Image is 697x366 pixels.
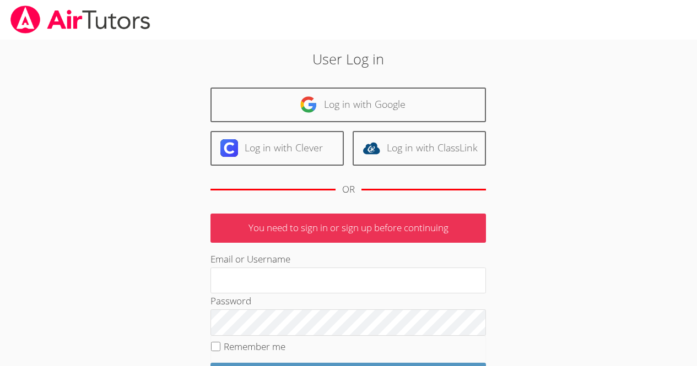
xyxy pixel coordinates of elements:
[353,131,486,166] a: Log in with ClassLink
[224,340,285,353] label: Remember me
[210,294,251,307] label: Password
[363,139,380,157] img: classlink-logo-d6bb404cc1216ec64c9a2012d9dc4662098be43eaf13dc465df04b49fa7ab582.svg
[210,253,290,265] label: Email or Username
[220,139,238,157] img: clever-logo-6eab21bc6e7a338710f1a6ff85c0baf02591cd810cc4098c63d3a4b26e2feb20.svg
[210,88,486,122] a: Log in with Google
[342,182,355,198] div: OR
[160,48,537,69] h2: User Log in
[210,214,486,243] p: You need to sign in or sign up before continuing
[300,96,317,113] img: google-logo-50288ca7cdecda66e5e0955fdab243c47b7ad437acaf1139b6f446037453330a.svg
[9,6,152,34] img: airtutors_banner-c4298cdbf04f3fff15de1276eac7730deb9818008684d7c2e4769d2f7ddbe033.png
[210,131,344,166] a: Log in with Clever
